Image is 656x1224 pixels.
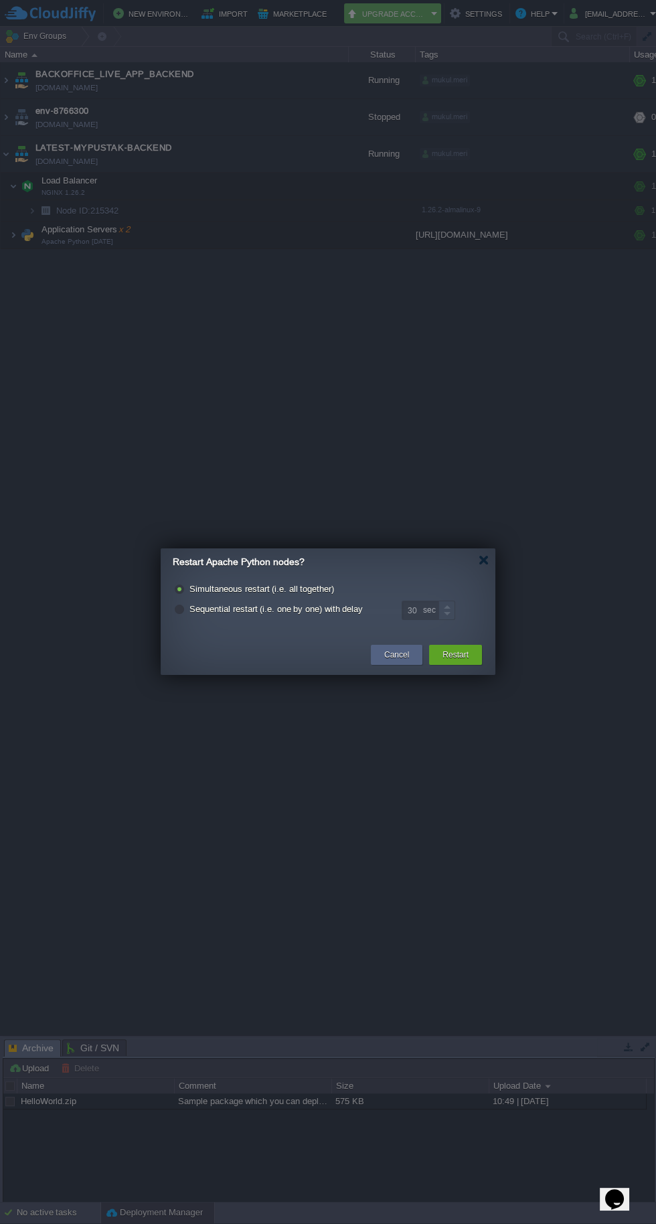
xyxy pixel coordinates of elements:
span: Restart Apache Python nodes? [173,556,305,567]
button: Cancel [384,648,409,662]
label: Sequential restart (i.e. one by one) with delay [189,604,363,614]
button: Restart [442,648,469,662]
label: Simultaneous restart (i.e. all together) [189,584,334,594]
iframe: chat widget [600,1170,643,1211]
div: sec [423,601,438,619]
